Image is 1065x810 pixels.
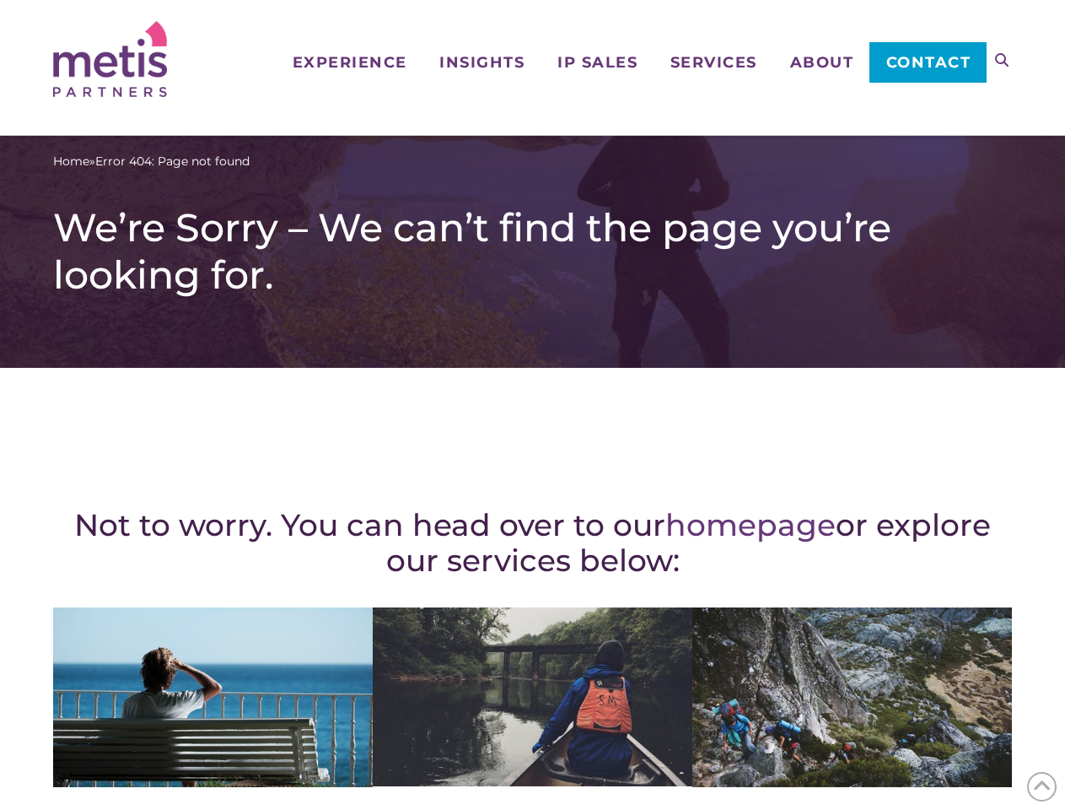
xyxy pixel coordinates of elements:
[790,55,854,70] span: About
[665,506,836,543] a: homepage
[293,55,407,70] span: Experience
[670,55,757,70] span: Services
[53,204,1012,299] h1: We’re Sorry – We can’t find the page you’re looking for.
[869,42,987,83] a: Contact
[53,153,250,170] span: »
[53,21,167,97] img: Metis Partners
[439,55,524,70] span: Insights
[53,153,89,170] a: Home
[1027,772,1057,802] span: Back to Top
[53,507,1012,578] h2: Not to worry. You can head over to our or explore our services below:
[557,55,637,70] span: IP Sales
[95,153,250,170] span: Error 404: Page not found
[886,55,971,70] span: Contact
